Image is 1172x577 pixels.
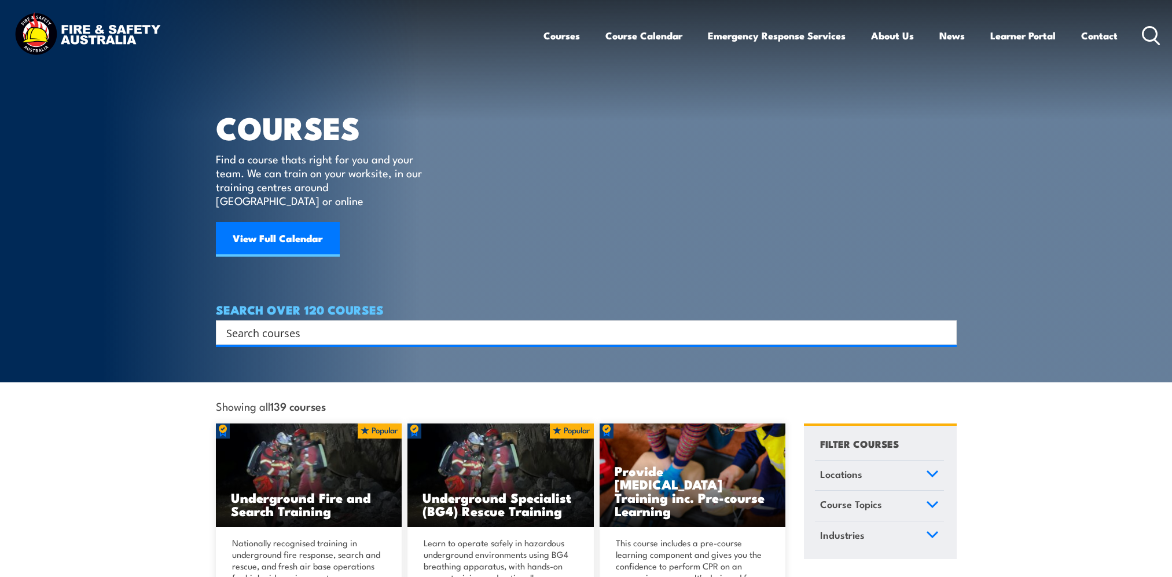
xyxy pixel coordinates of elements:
[605,20,682,51] a: Course Calendar
[990,20,1056,51] a: Learner Portal
[820,496,882,512] span: Course Topics
[820,527,865,543] span: Industries
[226,324,931,341] input: Search input
[216,423,402,528] a: Underground Fire and Search Training
[820,436,899,451] h4: FILTER COURSES
[216,423,402,528] img: Underground mine rescue
[871,20,914,51] a: About Us
[820,466,862,482] span: Locations
[270,398,326,414] strong: 139 courses
[231,491,387,517] h3: Underground Fire and Search Training
[936,324,953,341] button: Search magnifier button
[815,461,944,491] a: Locations
[216,114,439,141] h1: COURSES
[1081,20,1118,51] a: Contact
[422,491,579,517] h3: Underground Specialist (BG4) Rescue Training
[229,324,934,341] form: Search form
[407,423,594,528] a: Underground Specialist (BG4) Rescue Training
[815,491,944,521] a: Course Topics
[815,521,944,552] a: Industries
[216,222,340,257] a: View Full Calendar
[615,464,771,517] h3: Provide [MEDICAL_DATA] Training inc. Pre-course Learning
[543,20,580,51] a: Courses
[708,20,846,51] a: Emergency Response Services
[216,152,427,207] p: Find a course thats right for you and your team. We can train on your worksite, in our training c...
[407,423,594,528] img: Underground mine rescue
[600,423,786,528] a: Provide [MEDICAL_DATA] Training inc. Pre-course Learning
[600,423,786,528] img: Low Voltage Rescue and Provide CPR
[939,20,965,51] a: News
[216,303,957,316] h4: SEARCH OVER 120 COURSES
[216,400,326,412] span: Showing all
